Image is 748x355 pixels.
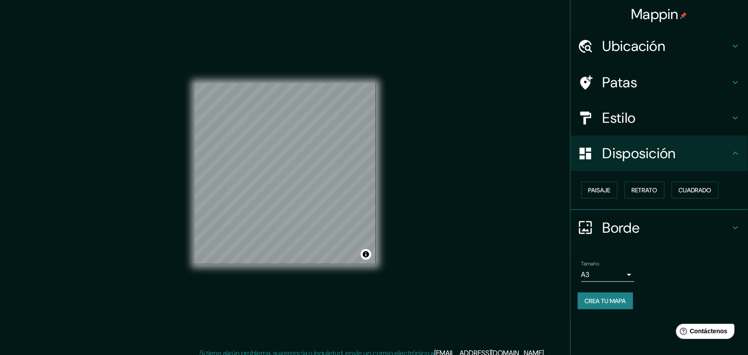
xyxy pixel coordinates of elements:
div: Ubicación [571,28,748,64]
font: Tamaño [581,260,600,267]
font: Estilo [603,109,636,127]
font: Crea tu mapa [585,297,626,305]
button: Paisaje [581,182,618,199]
canvas: Mapa [195,83,376,264]
font: Borde [603,218,640,237]
div: Borde [571,210,748,246]
font: Patas [603,73,638,92]
font: Disposición [603,144,676,163]
font: Cuadrado [679,186,712,194]
button: Activar o desactivar atribución [361,249,371,260]
font: Mappin [631,5,679,23]
button: Crea tu mapa [578,293,633,309]
div: A3 [581,268,635,282]
div: Patas [571,65,748,100]
div: Estilo [571,100,748,136]
iframe: Lanzador de widgets de ayuda [669,320,738,345]
font: Retrato [632,186,658,194]
font: A3 [581,270,590,279]
button: Cuadrado [672,182,719,199]
font: Paisaje [588,186,611,194]
button: Retrato [625,182,665,199]
font: Ubicación [603,37,666,55]
div: Disposición [571,136,748,171]
img: pin-icon.png [680,12,687,19]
